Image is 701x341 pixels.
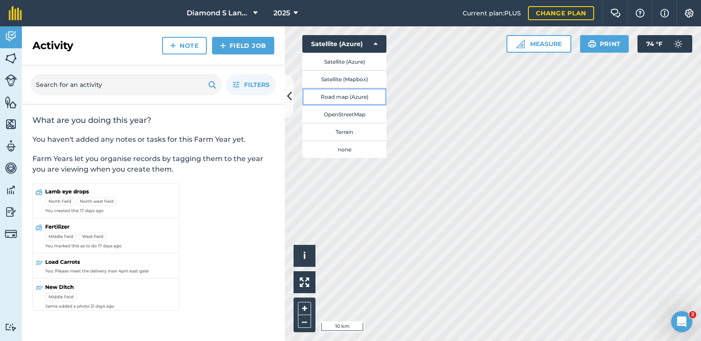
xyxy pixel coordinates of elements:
button: i [294,245,315,267]
button: Satellite (Mapbox) [302,70,386,88]
img: svg+xml;base64,PHN2ZyB4bWxucz0iaHR0cDovL3d3dy53My5vcmcvMjAwMC9zdmciIHdpZHRoPSI1NiIgaGVpZ2h0PSI2MC... [5,52,17,65]
span: 2 [689,311,696,318]
span: Filters [244,80,269,90]
button: Print [580,35,629,53]
button: Road map (Azure) [302,88,386,105]
img: svg+xml;base64,PHN2ZyB4bWxucz0iaHR0cDovL3d3dy53My5vcmcvMjAwMC9zdmciIHdpZHRoPSI1NiIgaGVpZ2h0PSI2MC... [5,118,17,131]
button: Satellite (Azure) [302,35,386,53]
img: A cog icon [684,9,694,18]
img: svg+xml;base64,PD94bWwgdmVyc2lvbj0iMS4wIiBlbmNvZGluZz0idXRmLTgiPz4KPCEtLSBHZW5lcmF0b3I6IEFkb2JlIE... [5,205,17,219]
span: i [303,250,306,261]
span: 74 ° F [646,35,662,53]
p: Farm Years let you organise records by tagging them to the year you are viewing when you create t... [32,154,274,175]
img: svg+xml;base64,PHN2ZyB4bWxucz0iaHR0cDovL3d3dy53My5vcmcvMjAwMC9zdmciIHdpZHRoPSIxNCIgaGVpZ2h0PSIyNC... [170,40,176,51]
a: Change plan [528,6,594,20]
img: Ruler icon [516,39,525,48]
img: fieldmargin Logo [9,6,22,20]
img: svg+xml;base64,PD94bWwgdmVyc2lvbj0iMS4wIiBlbmNvZGluZz0idXRmLTgiPz4KPCEtLSBHZW5lcmF0b3I6IEFkb2JlIE... [5,74,17,86]
img: svg+xml;base64,PHN2ZyB4bWxucz0iaHR0cDovL3d3dy53My5vcmcvMjAwMC9zdmciIHdpZHRoPSIxOSIgaGVpZ2h0PSIyNC... [588,39,596,49]
button: – [298,315,311,328]
input: Search for an activity [31,74,222,95]
h2: Activity [32,39,73,53]
img: svg+xml;base64,PD94bWwgdmVyc2lvbj0iMS4wIiBlbmNvZGluZz0idXRmLTgiPz4KPCEtLSBHZW5lcmF0b3I6IEFkb2JlIE... [5,140,17,153]
img: svg+xml;base64,PD94bWwgdmVyc2lvbj0iMS4wIiBlbmNvZGluZz0idXRmLTgiPz4KPCEtLSBHZW5lcmF0b3I6IEFkb2JlIE... [5,162,17,175]
button: none [302,140,386,158]
button: Terrain [302,123,386,140]
button: + [298,302,311,315]
img: svg+xml;base64,PD94bWwgdmVyc2lvbj0iMS4wIiBlbmNvZGluZz0idXRmLTgiPz4KPCEtLSBHZW5lcmF0b3I6IEFkb2JlIE... [5,228,17,240]
img: svg+xml;base64,PD94bWwgdmVyc2lvbj0iMS4wIiBlbmNvZGluZz0idXRmLTgiPz4KPCEtLSBHZW5lcmF0b3I6IEFkb2JlIE... [669,35,687,53]
iframe: Intercom live chat [671,311,692,332]
img: svg+xml;base64,PHN2ZyB4bWxucz0iaHR0cDovL3d3dy53My5vcmcvMjAwMC9zdmciIHdpZHRoPSIxNyIgaGVpZ2h0PSIxNy... [660,8,669,18]
img: A question mark icon [635,9,645,18]
button: Measure [506,35,571,53]
img: svg+xml;base64,PD94bWwgdmVyc2lvbj0iMS4wIiBlbmNvZGluZz0idXRmLTgiPz4KPCEtLSBHZW5lcmF0b3I6IEFkb2JlIE... [5,30,17,43]
h2: What are you doing this year? [32,115,274,126]
button: Filters [226,74,276,95]
img: svg+xml;base64,PHN2ZyB4bWxucz0iaHR0cDovL3d3dy53My5vcmcvMjAwMC9zdmciIHdpZHRoPSIxOSIgaGVpZ2h0PSIyNC... [208,79,216,90]
span: 2025 [273,8,290,18]
img: svg+xml;base64,PHN2ZyB4bWxucz0iaHR0cDovL3d3dy53My5vcmcvMjAwMC9zdmciIHdpZHRoPSI1NiIgaGVpZ2h0PSI2MC... [5,96,17,109]
button: 74 °F [637,35,692,53]
span: Current plan : PLUS [463,8,521,18]
img: Four arrows, one pointing top left, one top right, one bottom right and the last bottom left [300,277,309,287]
img: svg+xml;base64,PD94bWwgdmVyc2lvbj0iMS4wIiBlbmNvZGluZz0idXRmLTgiPz4KPCEtLSBHZW5lcmF0b3I6IEFkb2JlIE... [5,183,17,197]
img: Two speech bubbles overlapping with the left bubble in the forefront [610,9,621,18]
img: svg+xml;base64,PHN2ZyB4bWxucz0iaHR0cDovL3d3dy53My5vcmcvMjAwMC9zdmciIHdpZHRoPSIxNCIgaGVpZ2h0PSIyNC... [220,40,226,51]
a: Note [162,37,207,54]
button: OpenStreetMap [302,105,386,123]
button: Satellite (Azure) [302,53,386,70]
span: Diamond S Land and Cattle [187,8,250,18]
a: Field Job [212,37,274,54]
img: svg+xml;base64,PD94bWwgdmVyc2lvbj0iMS4wIiBlbmNvZGluZz0idXRmLTgiPz4KPCEtLSBHZW5lcmF0b3I6IEFkb2JlIE... [5,323,17,331]
p: You haven't added any notes or tasks for this Farm Year yet. [32,134,274,145]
